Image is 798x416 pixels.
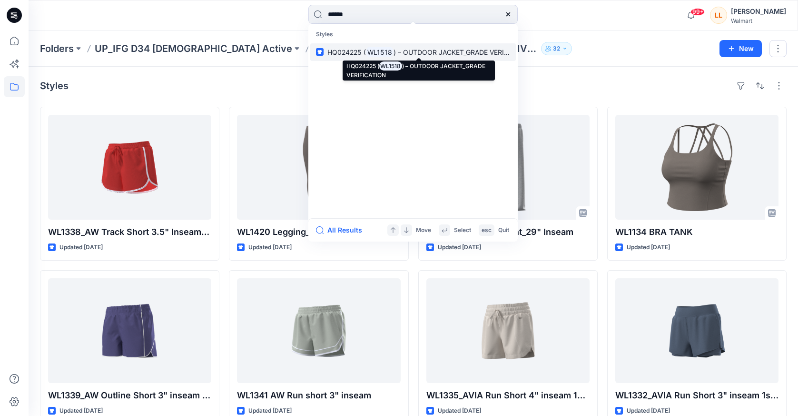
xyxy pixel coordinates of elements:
span: 99+ [690,8,705,16]
p: Updated [DATE] [438,243,481,253]
p: esc [482,225,492,235]
p: WL1338_AW Track Short 3.5" Inseam 2nd proto [48,225,211,239]
a: HQ024225 (WL1518) – OUTDOOR JACKET_GRADE VERIFICATION [310,43,516,61]
div: LL [710,7,727,24]
div: Walmart [731,17,786,24]
button: 32 [541,42,572,55]
p: WL1134 BRA TANK [615,225,778,239]
p: Updated [DATE] [438,406,481,416]
p: 32 [553,43,560,54]
a: Folders [40,42,74,55]
p: Updated [DATE] [248,243,292,253]
p: WL1332_AVIA Run Short 3" inseam 1st proto [615,389,778,402]
p: WL1341 AW Run short 3" inseam [237,389,400,402]
a: WL1420 Legging_27" Inseam [237,115,400,220]
p: Select [454,225,471,235]
button: All Results [316,224,368,236]
a: WL1335_AVIA Run Short 4" inseam 1st proto [426,278,590,383]
a: WL1332_AVIA Run Short 3" inseam 1st proto [615,278,778,383]
mark: WL1518 [366,47,394,58]
a: WL1338_AW Track Short 3.5" Inseam 2nd proto [48,115,211,220]
p: Updated [DATE] [248,406,292,416]
p: WL1420 Legging_27" Inseam [237,225,400,239]
p: Updated [DATE] [627,406,670,416]
span: ) – OUTDOOR JACKET_GRADE VERIFICATION [394,48,535,56]
p: WL1339_AW Outline Short 3" inseam 1st proto [48,389,211,402]
p: WL1335_AVIA Run Short 4" inseam 1st proto [426,389,590,402]
a: WL1339_AW Outline Short 3" inseam 1st proto [48,278,211,383]
p: Move [416,225,431,235]
a: UP_IFG D34 [DEMOGRAPHIC_DATA] Active [95,42,292,55]
button: New [719,40,762,57]
p: Updated [DATE] [59,243,103,253]
a: WL1134 BRA TANK [615,115,778,220]
span: HQ024225 ( [327,48,366,56]
a: WL1341 AW Run short 3" inseam [237,278,400,383]
div: [PERSON_NAME] [731,6,786,17]
p: Quit [498,225,509,235]
p: Updated [DATE] [59,406,103,416]
p: Updated [DATE] [627,243,670,253]
h4: Styles [40,80,69,91]
p: Styles [310,26,516,43]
